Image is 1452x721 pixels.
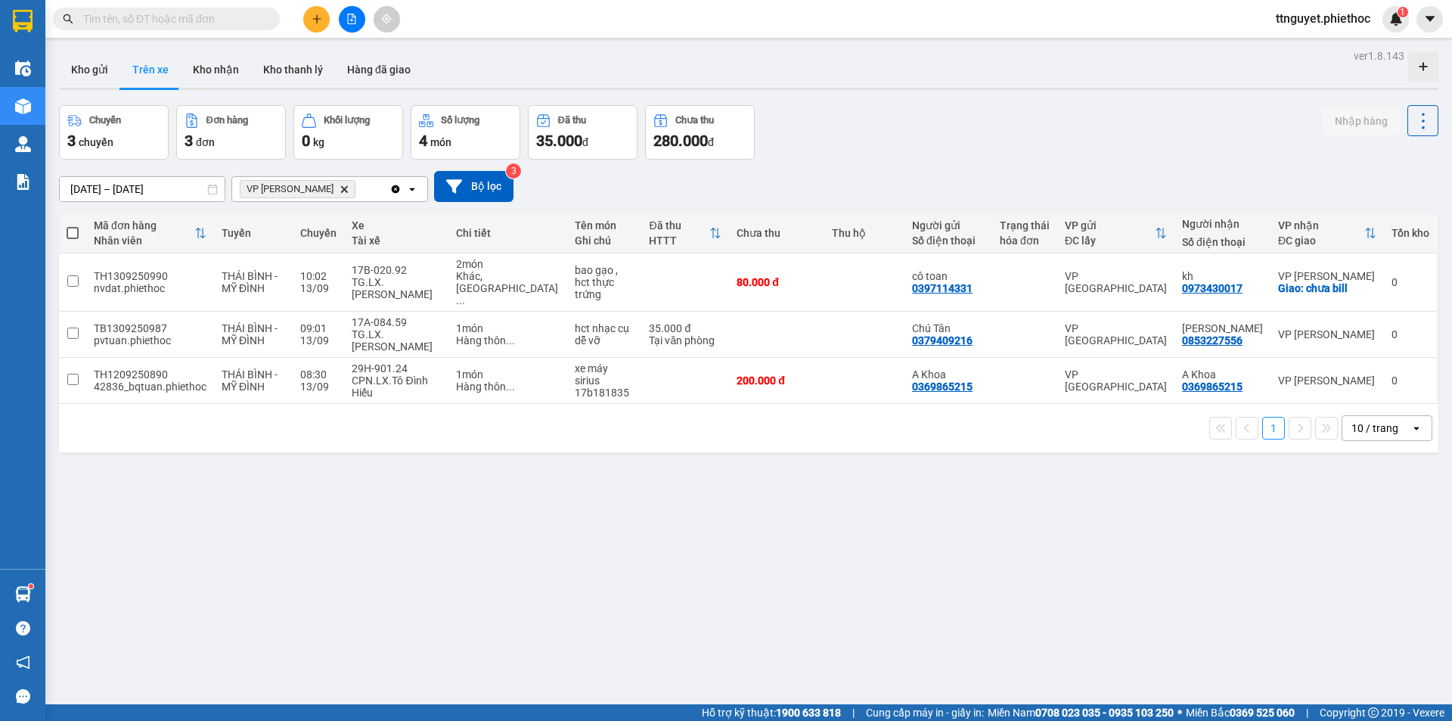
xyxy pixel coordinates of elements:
[89,115,121,126] div: Chuyến
[339,6,365,33] button: file-add
[300,368,337,381] div: 08:30
[15,98,31,114] img: warehouse-icon
[94,381,206,393] div: 42836_bqtuan.phiethoc
[1182,334,1243,347] div: 0853227556
[335,51,423,88] button: Hàng đã giao
[352,328,441,353] div: TG.LX.[PERSON_NAME]
[1065,322,1167,347] div: VP [GEOGRAPHIC_DATA]
[1000,219,1050,232] div: Trạng thái
[15,586,31,602] img: warehouse-icon
[16,689,30,704] span: message
[649,219,709,232] div: Đã thu
[120,51,181,88] button: Trên xe
[434,171,513,202] button: Bộ lọc
[1391,227,1429,239] div: Tồn kho
[653,132,708,150] span: 280.000
[912,235,985,247] div: Số điện thoại
[1057,213,1174,253] th: Toggle SortBy
[1410,422,1423,434] svg: open
[430,136,451,148] span: món
[222,368,278,393] span: THÁI BÌNH - MỸ ĐÌNH
[737,374,816,387] div: 200.000 đ
[94,270,206,282] div: TH1309250990
[506,334,515,347] span: ...
[1400,7,1405,17] span: 1
[86,213,214,253] th: Toggle SortBy
[352,276,441,300] div: TG.LX.[PERSON_NAME]
[441,115,479,126] div: Số lượng
[456,270,559,306] div: Khác, Hàng thông thường
[302,132,310,150] span: 0
[352,362,441,374] div: 29H-901.24
[456,294,465,306] span: ...
[300,227,337,239] div: Chuyến
[419,132,427,150] span: 4
[912,219,985,232] div: Người gửi
[536,132,582,150] span: 35.000
[15,136,31,152] img: warehouse-icon
[456,258,559,270] div: 2 món
[1408,51,1438,82] div: Tạo kho hàng mới
[1351,421,1398,436] div: 10 / trang
[300,270,337,282] div: 10:02
[575,264,634,300] div: bao gạo , hct thực trứng
[29,584,33,589] sup: 1
[13,10,33,33] img: logo-vxr
[300,381,337,393] div: 13/09
[1278,282,1376,294] div: Giao: chưa bill
[1065,270,1167,294] div: VP [GEOGRAPHIC_DATA]
[1278,328,1376,340] div: VP [PERSON_NAME]
[912,282,973,294] div: 0397114331
[59,105,169,160] button: Chuyến3chuyến
[1186,704,1295,721] span: Miền Bắc
[737,227,816,239] div: Chưa thu
[456,368,559,381] div: 1 món
[832,227,897,239] div: Thu hộ
[1065,219,1155,232] div: VP gửi
[94,219,194,232] div: Mã đơn hàng
[506,381,515,393] span: ...
[300,282,337,294] div: 13/09
[16,621,30,636] span: question-circle
[1389,12,1403,26] img: icon-new-feature
[1278,374,1376,387] div: VP [PERSON_NAME]
[374,6,400,33] button: aim
[196,136,215,148] span: đơn
[411,105,520,160] button: Số lượng4món
[1264,9,1382,28] span: ttnguyet.phiethoc
[59,51,120,88] button: Kho gửi
[1278,219,1364,232] div: VP nhận
[558,115,586,126] div: Đã thu
[324,115,370,126] div: Khối lượng
[528,105,638,160] button: Đã thu35.000đ
[1182,270,1263,282] div: kh
[1182,368,1263,381] div: A Khoa
[1354,48,1404,64] div: ver 1.8.143
[300,334,337,347] div: 13/09
[206,115,248,126] div: Đơn hàng
[456,227,559,239] div: Chi tiết
[506,163,521,179] sup: 3
[222,227,285,239] div: Tuyến
[1182,322,1263,334] div: Thế Anh
[1182,282,1243,294] div: 0973430017
[649,322,721,334] div: 35.000 đ
[352,219,441,232] div: Xe
[1423,12,1437,26] span: caret-down
[94,282,206,294] div: nvdat.phiethoc
[352,235,441,247] div: Tài xế
[645,105,755,160] button: Chưa thu280.000đ
[63,14,73,24] span: search
[675,115,714,126] div: Chưa thu
[1182,381,1243,393] div: 0369865215
[60,177,225,201] input: Select a date range.
[912,334,973,347] div: 0379409216
[575,235,634,247] div: Ghi chú
[340,185,349,194] svg: Delete
[300,322,337,334] div: 09:01
[313,136,324,148] span: kg
[1368,707,1379,718] span: copyright
[641,213,729,253] th: Toggle SortBy
[1177,710,1182,716] span: ⚪️
[176,105,286,160] button: Đơn hàng3đơn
